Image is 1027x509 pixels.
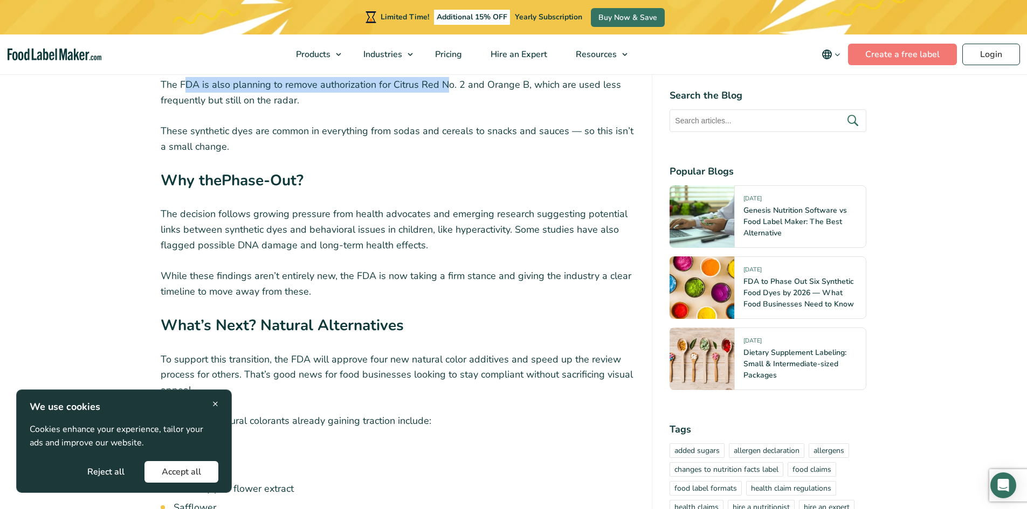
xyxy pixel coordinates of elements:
span: Products [293,48,332,60]
a: food label formats [670,481,742,496]
a: Pricing [421,34,474,74]
a: Create a free label [848,44,957,65]
button: Reject all [70,461,142,483]
a: added sugars [670,443,725,458]
span: [DATE] [743,337,762,349]
p: While these findings aren’t entirely new, the FDA is now taking a firm stance and giving the indu... [161,268,635,299]
span: Industries [360,48,403,60]
span: Limited Time! [381,12,429,22]
p: To support this transition, the FDA will approve four new natural color additives and speed up th... [161,352,635,398]
p: These synthetic dyes are common in everything from sodas and cereals to snacks and sauces — so th... [161,123,635,155]
p: The decision follows growing pressure from health advocates and emerging research suggesting pote... [161,206,635,253]
h3: Phase-Out? [161,169,635,198]
li: Carrot juice [174,463,635,477]
span: [DATE] [743,266,762,278]
p: The FDA is also planning to remove authorization for Citrus Red No. 2 and Orange B, which are use... [161,77,635,108]
h4: Tags [670,422,866,437]
a: allergen declaration [729,443,804,458]
span: × [212,396,218,411]
span: Pricing [432,48,463,60]
div: Open Intercom Messenger [990,472,1016,498]
a: food claims [788,462,836,477]
strong: What’s Next? Natural Alternatives [161,315,404,336]
li: Beet juice [174,444,635,458]
a: Products [282,34,347,74]
span: Hire an Expert [487,48,548,60]
li: Butterfly pea flower extract [174,482,635,496]
input: Search articles... [670,109,866,132]
span: Additional 15% OFF [434,10,510,25]
a: Dietary Supplement Labeling: Small & Intermediate-sized Packages [743,347,846,380]
a: Genesis Nutrition Software vs Food Label Maker: The Best Alternative [743,205,847,238]
h4: Search the Blog [670,88,866,103]
span: Yearly Subscription [515,12,582,22]
h4: Popular Blogs [670,164,866,179]
a: changes to nutrition facts label [670,462,783,477]
button: Accept all [144,461,218,483]
p: Cookies enhance your experience, tailor your ads and improve our website. [30,423,218,450]
strong: Why the [161,170,222,191]
p: Some of the natural colorants already gaining traction include: [161,413,635,429]
a: FDA to Phase Out Six Synthetic Food Dyes by 2026 — What Food Businesses Need to Know [743,276,854,309]
a: allergens [809,443,849,458]
span: [DATE] [743,194,762,207]
a: Buy Now & Save [591,8,665,27]
strong: We use cookies [30,400,100,413]
a: Login [962,44,1020,65]
a: Industries [349,34,418,74]
a: Resources [562,34,633,74]
a: health claim regulations [746,481,836,496]
span: Resources [573,48,618,60]
a: Hire an Expert [477,34,559,74]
